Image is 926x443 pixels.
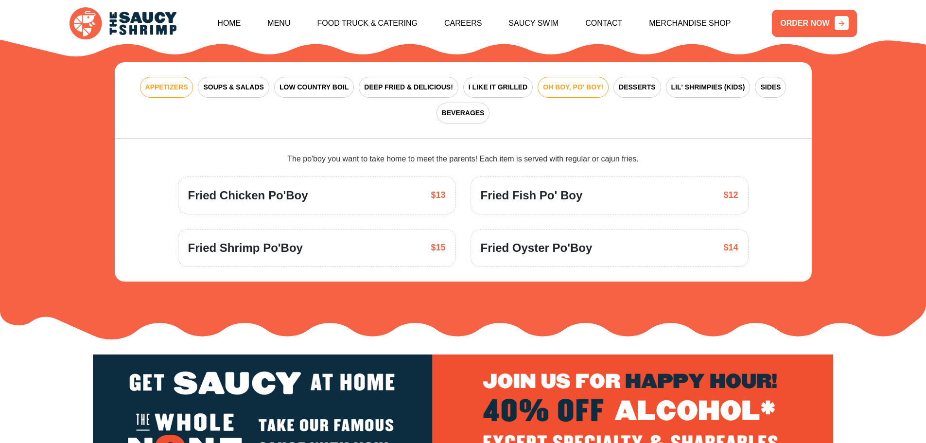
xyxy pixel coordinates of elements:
[755,77,786,98] button: SIDES
[437,103,490,124] button: BEVERAGES
[267,2,290,44] a: Menu
[538,77,609,98] button: OH BOY, PO' BOY!
[543,82,603,92] span: OH BOY, PO' BOY!
[772,10,856,37] a: ORDER NOW
[666,77,751,98] button: LIL' SHRIMPIES (KIDS)
[280,82,349,92] span: LOW COUNTRY BOIL
[188,239,303,257] span: Fried Shrimp Po'Boy
[649,2,731,44] a: Merchandise Shop
[198,77,269,98] button: SOUPS & SALADS
[188,187,308,204] span: Fried Chicken Po'Boy
[317,2,418,44] a: Food Truck & Catering
[481,187,583,204] span: Fried Fish Po' Boy
[463,77,533,98] button: I LIKE IT GRILLED
[217,2,241,44] a: Home
[364,82,453,92] span: DEEP FRIED & DELICIOUS!
[431,241,445,254] span: $15
[619,82,655,92] span: DESSERTS
[359,77,458,98] button: DEEP FRIED & DELICIOUS!
[508,2,559,44] a: Saucy Swim
[140,77,193,98] button: APPETIZERS
[145,82,188,92] span: APPETIZERS
[203,82,263,92] span: SOUPS & SALADS
[723,241,738,254] span: $14
[469,82,527,92] span: I LIKE IT GRILLED
[444,2,482,44] a: Careers
[671,82,745,92] span: LIL' SHRIMPIES (KIDS)
[178,153,749,165] div: The po'boy you want to take home to meet the parents! Each item is served with regular or cajun f...
[723,189,738,202] span: $12
[70,7,176,40] img: logo
[760,82,781,92] span: SIDES
[613,77,661,98] button: DESSERTS
[274,77,354,98] button: LOW COUNTRY BOIL
[585,2,622,44] a: Contact
[431,189,445,202] span: $13
[442,108,485,118] span: BEVERAGES
[481,239,593,257] span: Fried Oyster Po'Boy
